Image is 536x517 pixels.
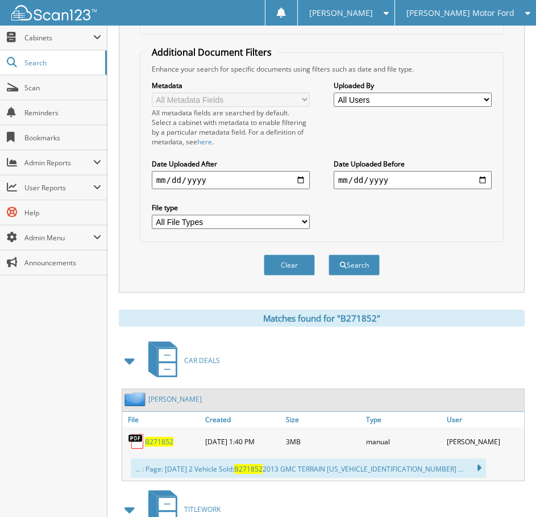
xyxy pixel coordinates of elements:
[119,310,525,327] div: Matches found for "B271852"
[334,159,492,169] label: Date Uploaded Before
[234,464,263,474] span: B271852
[148,394,202,404] a: [PERSON_NAME]
[145,437,173,447] a: B271852
[334,171,492,189] input: end
[24,133,101,143] span: Bookmarks
[24,158,93,168] span: Admin Reports
[444,412,524,427] a: User
[152,81,310,90] label: Metadata
[131,458,486,478] div: ... : Page: [DATE] 2 Vehicle Sold: 2013 GMC TERRAIN [US_VEHICLE_IDENTIFICATION_NUMBER] ...
[283,430,363,453] div: 3MB
[24,58,99,68] span: Search
[334,81,492,90] label: Uploaded By
[152,203,310,212] label: File type
[146,64,498,74] div: Enhance your search for specific documents using filters such as date and file type.
[406,10,514,16] span: [PERSON_NAME] Motor Ford
[11,5,97,20] img: scan123-logo-white.svg
[152,159,310,169] label: Date Uploaded After
[197,137,212,147] a: here
[24,183,93,193] span: User Reports
[479,462,536,517] iframe: Chat Widget
[202,412,282,427] a: Created
[124,392,148,406] img: folder2.png
[152,108,310,147] div: All metadata fields are searched by default. Select a cabinet with metadata to enable filtering b...
[24,108,101,118] span: Reminders
[264,255,315,276] button: Clear
[363,412,443,427] a: Type
[142,338,220,383] a: CAR DEALS
[146,46,277,59] legend: Additional Document Filters
[24,33,93,43] span: Cabinets
[283,412,363,427] a: Size
[122,412,202,427] a: File
[184,356,220,365] span: CAR DEALS
[24,258,101,268] span: Announcements
[24,233,93,243] span: Admin Menu
[152,171,310,189] input: start
[24,208,101,218] span: Help
[444,430,524,453] div: [PERSON_NAME]
[202,430,282,453] div: [DATE] 1:40 PM
[329,255,380,276] button: Search
[309,10,373,16] span: [PERSON_NAME]
[363,430,443,453] div: manual
[184,505,221,514] span: TITLEWORK
[24,83,101,93] span: Scan
[128,433,145,450] img: PDF.png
